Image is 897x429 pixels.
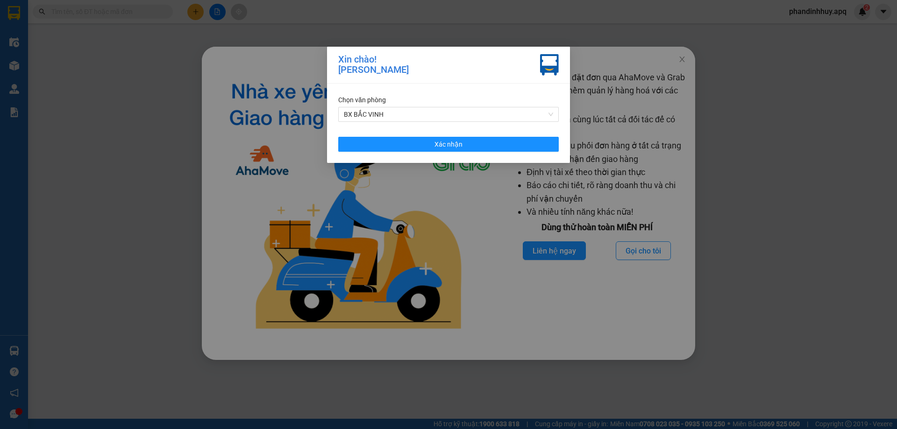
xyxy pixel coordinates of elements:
[540,54,559,76] img: vxr-icon
[338,54,409,76] div: Xin chào! [PERSON_NAME]
[338,137,559,152] button: Xác nhận
[338,95,559,105] div: Chọn văn phòng
[434,139,463,149] span: Xác nhận
[344,107,553,121] span: BX BẮC VINH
